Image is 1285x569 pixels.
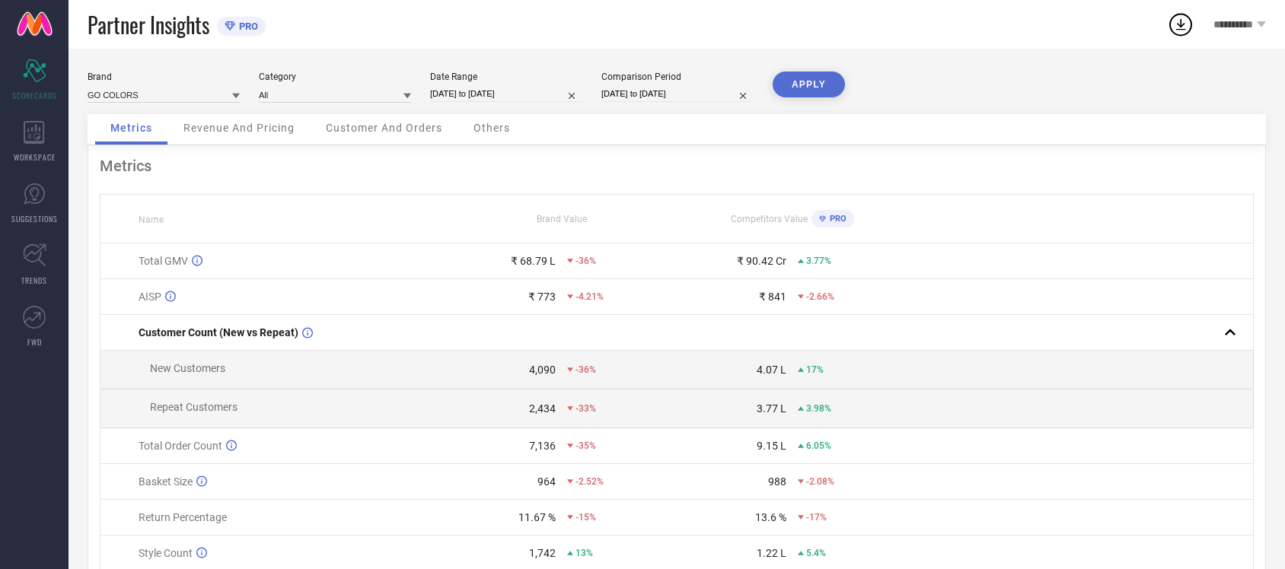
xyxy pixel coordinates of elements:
[88,9,209,40] span: Partner Insights
[430,86,582,102] input: Select date range
[183,122,295,134] span: Revenue And Pricing
[139,547,193,559] span: Style Count
[576,403,596,414] span: -33%
[235,21,258,32] span: PRO
[773,72,845,97] button: APPLY
[139,511,227,523] span: Return Percentage
[518,511,556,523] div: 11.67 %
[528,291,556,303] div: ₹ 773
[768,475,786,488] div: 988
[537,475,556,488] div: 964
[737,255,786,267] div: ₹ 90.42 Cr
[474,122,510,134] span: Others
[757,547,786,559] div: 1.22 L
[511,255,556,267] div: ₹ 68.79 L
[529,547,556,559] div: 1,742
[806,291,834,302] span: -2.66%
[139,215,164,225] span: Name
[88,72,240,82] div: Brand
[12,90,57,101] span: SCORECARDS
[806,403,831,414] span: 3.98%
[806,512,827,523] span: -17%
[139,475,193,488] span: Basket Size
[806,476,834,487] span: -2.08%
[21,275,47,286] span: TRENDS
[576,291,604,302] span: -4.21%
[601,86,754,102] input: Select comparison period
[806,364,824,375] span: 17%
[755,511,786,523] div: 13.6 %
[576,512,596,523] span: -15%
[537,214,587,224] span: Brand Value
[259,72,411,82] div: Category
[326,122,442,134] span: Customer And Orders
[1167,11,1194,38] div: Open download list
[806,548,826,558] span: 5.4%
[731,214,808,224] span: Competitors Value
[11,213,58,224] span: SUGGESTIONS
[576,256,596,266] span: -36%
[576,548,593,558] span: 13%
[150,401,238,413] span: Repeat Customers
[601,72,754,82] div: Comparison Period
[139,255,188,267] span: Total GMV
[576,476,604,487] span: -2.52%
[576,440,596,451] span: -35%
[430,72,582,82] div: Date Range
[757,364,786,376] div: 4.07 L
[806,440,831,451] span: 6.05%
[139,291,161,303] span: AISP
[27,336,42,348] span: FWD
[529,402,556,415] div: 2,434
[759,291,786,303] div: ₹ 841
[806,256,831,266] span: 3.77%
[150,362,225,374] span: New Customers
[757,402,786,415] div: 3.77 L
[139,440,222,452] span: Total Order Count
[757,440,786,452] div: 9.15 L
[14,151,56,163] span: WORKSPACE
[100,157,1254,175] div: Metrics
[576,364,596,375] span: -36%
[139,326,298,339] span: Customer Count (New vs Repeat)
[529,440,556,452] div: 7,136
[529,364,556,376] div: 4,090
[110,122,152,134] span: Metrics
[826,214,847,224] span: PRO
